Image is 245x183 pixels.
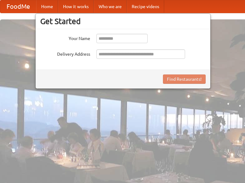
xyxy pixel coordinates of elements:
[40,34,90,42] label: Your Name
[36,0,58,13] a: Home
[163,74,206,84] button: Find Restaurants!
[94,0,127,13] a: Who we are
[58,0,94,13] a: How it works
[0,0,36,13] a: FoodMe
[127,0,164,13] a: Recipe videos
[40,17,206,26] h3: Get Started
[40,49,90,57] label: Delivery Address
